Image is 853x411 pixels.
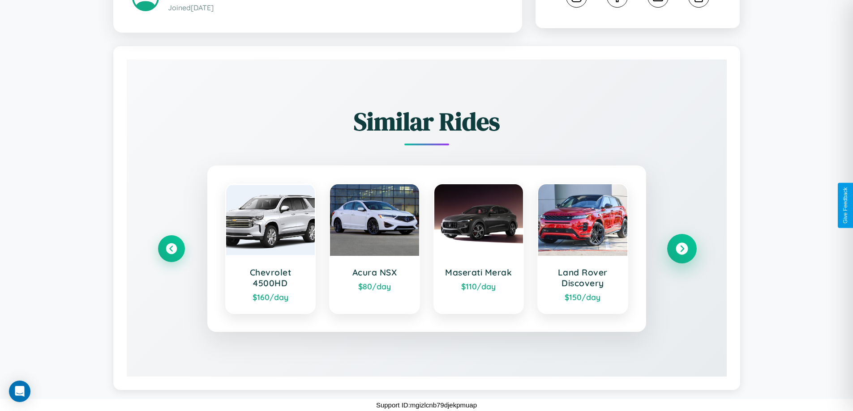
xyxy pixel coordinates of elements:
div: Give Feedback [842,187,849,224]
div: $ 80 /day [339,281,410,291]
h3: Land Rover Discovery [547,267,618,288]
div: $ 110 /day [443,281,514,291]
a: Maserati Merak$110/day [433,183,524,314]
a: Chevrolet 4500HD$160/day [225,183,316,314]
div: $ 160 /day [235,292,306,302]
h3: Acura NSX [339,267,410,278]
a: Land Rover Discovery$150/day [537,183,628,314]
p: Support ID: mgizlcnb79djekpmuap [376,399,477,411]
h3: Maserati Merak [443,267,514,278]
div: $ 150 /day [547,292,618,302]
p: Joined [DATE] [168,1,503,14]
h2: Similar Rides [158,104,695,139]
div: Open Intercom Messenger [9,381,30,402]
a: Acura NSX$80/day [329,183,420,314]
h3: Chevrolet 4500HD [235,267,306,288]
